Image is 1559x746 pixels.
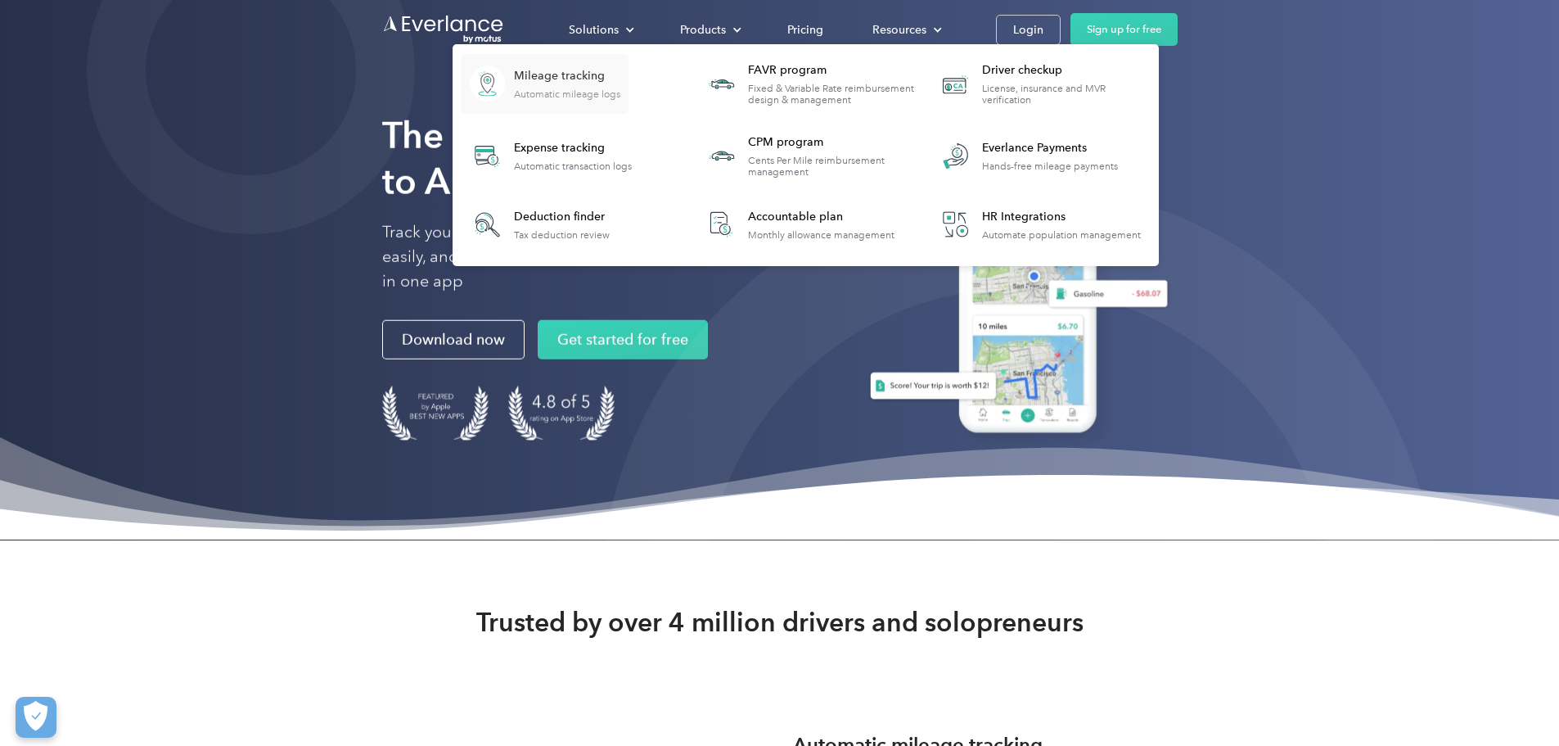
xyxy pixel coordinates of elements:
[982,83,1150,106] div: License, insurance and MVR verification
[748,229,894,241] div: Monthly allowance management
[748,62,916,79] div: FAVR program
[514,140,632,156] div: Expense tracking
[695,126,917,186] a: CPM programCents Per Mile reimbursement management
[929,198,1149,251] a: HR IntegrationsAutomate population management
[982,62,1150,79] div: Driver checkup
[476,606,1084,639] strong: Trusted by over 4 million drivers and solopreneurs
[508,386,615,441] img: 4.9 out of 5 stars on the app store
[695,198,903,251] a: Accountable planMonthly allowance management
[982,209,1141,225] div: HR Integrations
[856,16,955,44] div: Resources
[382,386,489,441] img: Badge for Featured by Apple Best New Apps
[569,20,619,40] div: Solutions
[514,68,620,84] div: Mileage tracking
[680,20,726,40] div: Products
[748,83,916,106] div: Fixed & Variable Rate reimbursement design & management
[461,126,640,186] a: Expense trackingAutomatic transaction logs
[929,126,1126,186] a: Everlance PaymentsHands-free mileage payments
[872,20,926,40] div: Resources
[382,14,505,45] a: Go to homepage
[1013,20,1043,40] div: Login
[982,161,1118,172] div: Hands-free mileage payments
[514,229,610,241] div: Tax deduction review
[382,320,525,359] a: Download now
[748,134,916,151] div: CPM program
[748,209,894,225] div: Accountable plan
[748,155,916,178] div: Cents Per Mile reimbursement management
[16,697,56,738] button: Cookies Settings
[514,88,620,100] div: Automatic mileage logs
[787,20,823,40] div: Pricing
[382,114,816,203] strong: The Mileage Tracking App to Automate Your Logs
[1070,13,1178,46] a: Sign up for free
[514,209,610,225] div: Deduction finder
[538,320,708,359] a: Get started for free
[771,16,840,44] a: Pricing
[461,198,618,251] a: Deduction finderTax deduction review
[982,140,1118,156] div: Everlance Payments
[382,220,710,294] p: Track your miles automatically, log expenses easily, and keep more of what you make, all in one app
[664,16,755,44] div: Products
[453,44,1159,266] nav: Products
[695,54,917,114] a: FAVR programFixed & Variable Rate reimbursement design & management
[552,16,647,44] div: Solutions
[929,54,1151,114] a: Driver checkupLicense, insurance and MVR verification
[514,161,632,172] div: Automatic transaction logs
[461,54,629,114] a: Mileage trackingAutomatic mileage logs
[996,15,1061,45] a: Login
[982,229,1141,241] div: Automate population management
